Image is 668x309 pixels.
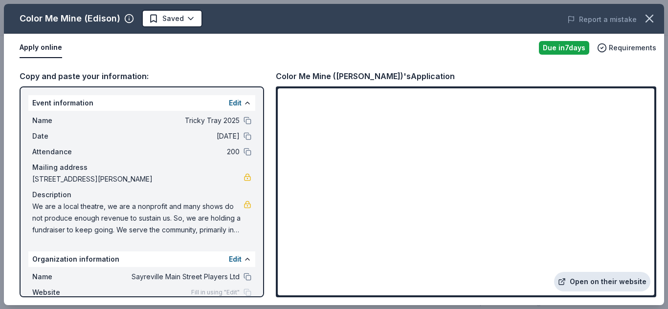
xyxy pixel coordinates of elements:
span: Requirements [609,42,656,54]
div: Mailing address [32,162,251,173]
button: Edit [229,253,242,265]
span: Name [32,271,98,283]
div: Due in 7 days [539,41,589,55]
span: Saved [162,13,184,24]
div: Organization information [28,251,255,267]
div: Copy and paste your information: [20,70,264,82]
button: Requirements [597,42,656,54]
span: Tricky Tray 2025 [98,115,240,126]
button: Edit [229,97,242,109]
span: Date [32,130,98,142]
div: Color Me Mine (Edison) [20,11,120,26]
button: Apply online [20,38,62,58]
div: Color Me Mine ([PERSON_NAME])'s Application [276,70,455,82]
span: [STREET_ADDRESS][PERSON_NAME] [32,173,244,185]
span: [DATE] [98,130,240,142]
span: Name [32,115,98,126]
div: Event information [28,95,255,111]
span: Fill in using "Edit" [191,288,240,296]
span: 200 [98,146,240,158]
a: Open on their website [554,272,650,291]
span: Sayreville Main Street Players Ltd [98,271,240,283]
button: Report a mistake [567,14,637,25]
span: Website [32,287,98,298]
button: Saved [142,10,202,27]
span: Attendance [32,146,98,158]
div: Description [32,189,251,201]
span: We are a local theatre, we are a nonprofit and many shows do not produce enough revenue to sustai... [32,201,244,236]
